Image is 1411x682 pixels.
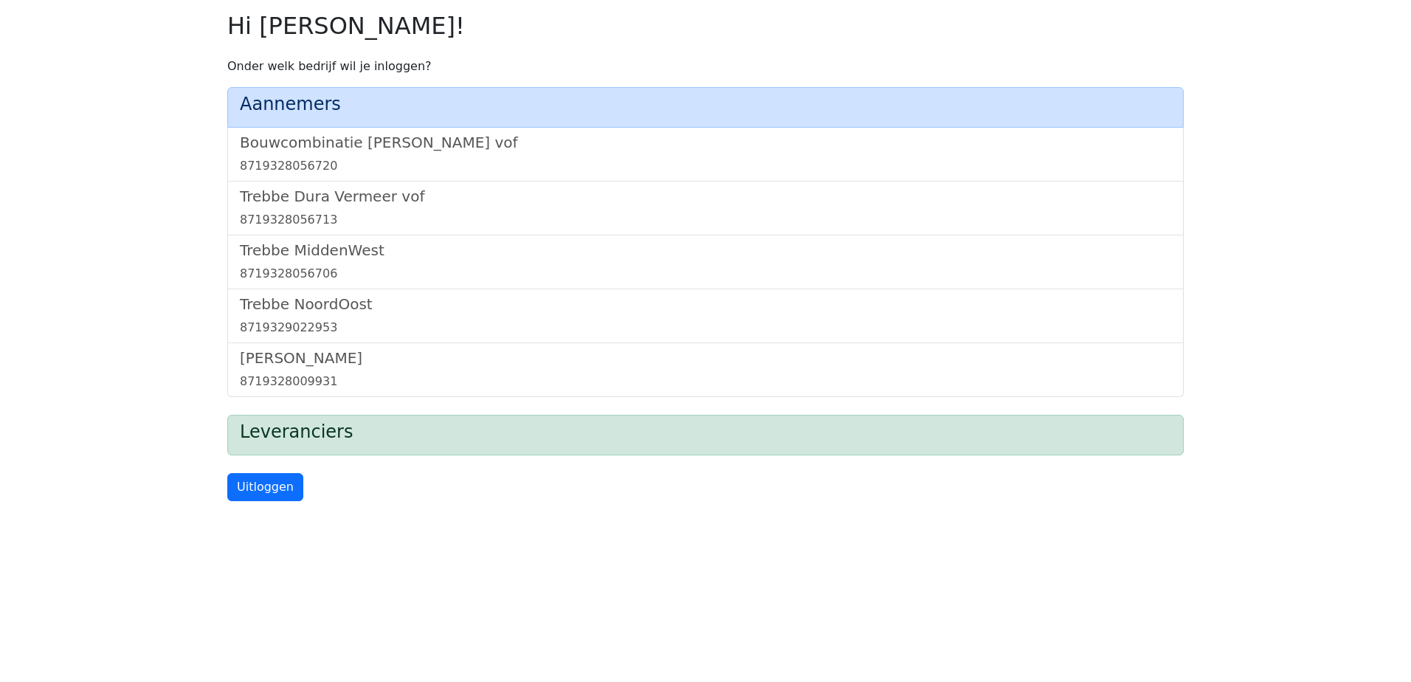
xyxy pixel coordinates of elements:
[240,421,1171,443] h4: Leveranciers
[240,241,1171,259] h5: Trebbe MiddenWest
[240,211,1171,229] div: 8719328056713
[240,349,1171,367] h5: [PERSON_NAME]
[240,94,1171,115] h4: Aannemers
[240,295,1171,337] a: Trebbe NoordOost8719329022953
[240,187,1171,229] a: Trebbe Dura Vermeer vof8719328056713
[240,373,1171,390] div: 8719328009931
[240,134,1171,175] a: Bouwcombinatie [PERSON_NAME] vof8719328056720
[240,187,1171,205] h5: Trebbe Dura Vermeer vof
[240,241,1171,283] a: Trebbe MiddenWest8719328056706
[240,134,1171,151] h5: Bouwcombinatie [PERSON_NAME] vof
[227,58,1184,75] p: Onder welk bedrijf wil je inloggen?
[240,349,1171,390] a: [PERSON_NAME]8719328009931
[227,473,303,501] a: Uitloggen
[240,265,1171,283] div: 8719328056706
[240,295,1171,313] h5: Trebbe NoordOost
[227,12,1184,40] h2: Hi [PERSON_NAME]!
[240,319,1171,337] div: 8719329022953
[240,157,1171,175] div: 8719328056720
